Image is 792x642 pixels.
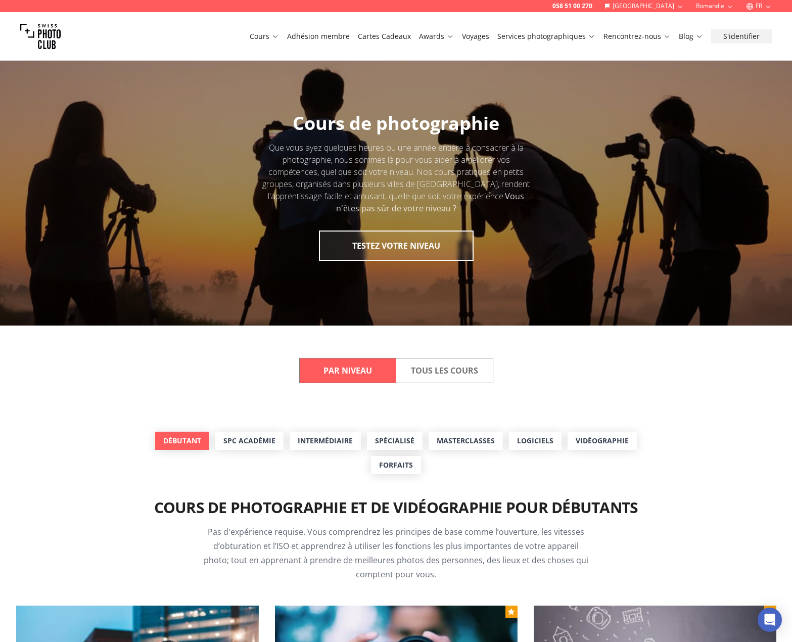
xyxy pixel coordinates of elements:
button: Voyages [458,29,493,43]
a: Spécialisé [367,432,423,450]
a: Cours [250,31,279,41]
button: Rencontrez-nous [599,29,675,43]
a: Awards [419,31,454,41]
a: Vidéographie [568,432,637,450]
img: Swiss photo club [20,16,61,57]
div: Open Intercom Messenger [758,608,782,632]
div: Que vous ayez quelques heures ou une année entière à consacrer à la photographie, nous sommes là ... [259,142,534,214]
div: Course filter [299,358,493,383]
button: Adhésion membre [283,29,354,43]
a: Logiciels [509,432,562,450]
button: Cours [246,29,283,43]
button: By Level [300,358,396,383]
button: Cartes Cadeaux [354,29,415,43]
a: Intermédiaire [290,432,361,450]
a: Cartes Cadeaux [358,31,411,41]
button: Services photographiques [493,29,599,43]
a: Blog [679,31,703,41]
h2: Cours de photographie et de vidéographie pour débutants [154,498,638,517]
button: S'identifier [711,29,772,43]
button: TESTEZ VOTRE NIVEAU [319,231,474,261]
span: Pas d'expérience requise. Vous comprendrez les principes de base comme l’ouverture, les vitesses ... [204,526,588,580]
a: SPC Académie [215,432,284,450]
button: Awards [415,29,458,43]
a: Forfaits [371,456,421,474]
a: Voyages [462,31,489,41]
a: Rencontrez-nous [603,31,671,41]
a: Débutant [155,432,209,450]
button: Blog [675,29,707,43]
button: All Courses [396,358,493,383]
a: MasterClasses [429,432,503,450]
a: Adhésion membre [287,31,350,41]
a: 058 51 00 270 [552,2,592,10]
span: Cours de photographie [293,111,499,135]
a: Services photographiques [497,31,595,41]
